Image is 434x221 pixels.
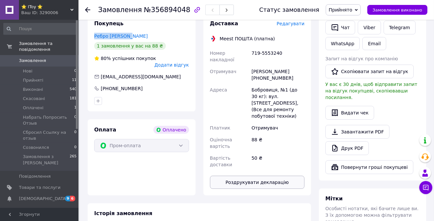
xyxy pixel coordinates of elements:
[23,114,74,126] span: Набрать Попросить Отзыв
[70,96,77,102] span: 181
[94,210,152,216] span: Історія замовлення
[70,87,77,92] span: 540
[250,47,306,66] div: 719-5553240
[250,134,306,152] div: 88 ₴
[210,137,232,149] span: Оціночна вартість
[325,125,390,139] a: Завантажити PDF
[250,84,306,122] div: Бобровиця, №1 (до 30 кг): вул. [STREET_ADDRESS], (Все для ремонту побутової техніки)
[23,130,74,141] span: Сбросил Ссылку на отзыв
[384,21,416,34] a: Telegram
[325,56,398,61] span: Запит на відгук про компанію
[250,66,306,84] div: [PERSON_NAME] [PHONE_NUMBER]
[367,5,427,15] button: Замовлення виконано
[210,20,238,27] span: Доставка
[19,58,46,64] span: Замовлення
[154,62,189,68] span: Додати відгук
[325,106,374,120] button: Видати чек
[210,50,234,62] span: Номер накладної
[419,181,432,194] button: Чат з покупцем
[210,176,305,189] button: Роздрукувати декларацію
[19,41,78,52] span: Замовлення та повідомлення
[23,96,45,102] span: Скасовані
[74,130,77,141] span: 0
[100,85,143,92] div: [PHONE_NUMBER]
[259,7,320,13] div: Статус замовлення
[23,68,32,74] span: Нові
[70,196,75,201] span: 6
[98,6,142,14] span: Замовлення
[210,87,227,92] span: Адреса
[325,65,414,78] button: Скопіювати запит на відгук
[19,173,51,179] span: Повідомлення
[94,55,156,62] div: успішних покупок
[210,69,236,74] span: Отримувач
[19,207,61,219] span: Показники роботи компанії
[74,145,77,151] span: 0
[325,82,417,100] span: У вас є 30 днів, щоб відправити запит на відгук покупцеві, скопіювавши посилання.
[362,37,386,50] button: Email
[70,154,77,166] span: 265
[325,195,343,202] span: Мітки
[3,23,77,35] input: Пошук
[19,196,67,202] span: [DEMOGRAPHIC_DATA]
[250,152,306,171] div: 50 ₴
[325,141,369,155] a: Друк PDF
[23,154,70,166] span: Замовлення з [PERSON_NAME]
[218,35,277,42] div: Meest ПОШТА (платна)
[277,21,304,26] span: Редагувати
[23,77,43,83] span: Прийняті
[94,20,124,27] span: Покупець
[94,42,166,50] div: 1 замовлення у вас на 88 ₴
[19,185,61,191] span: Товари та послуги
[210,155,232,167] span: Вартість доставки
[101,56,111,61] span: 80%
[23,105,43,111] span: Оплачені
[74,68,77,74] span: 0
[358,21,381,34] a: Viber
[21,10,78,16] div: Ваш ID: 3290006
[65,196,70,201] span: 9
[23,145,49,151] span: Созвонился
[74,105,77,111] span: 1
[153,126,189,134] div: Оплачено
[21,4,70,10] span: ⭐ IToy ⭐
[144,6,190,14] span: №356894048
[373,8,422,12] span: Замовлення виконано
[85,7,90,13] div: Повернутися назад
[325,21,355,34] button: Чат
[101,74,181,79] span: [EMAIL_ADDRESS][DOMAIN_NAME]
[210,125,231,131] span: Платник
[329,7,352,12] span: Прийнято
[325,160,413,174] button: Повернути гроші покупцеві
[74,114,77,126] span: 0
[94,33,148,39] a: Ребро [PERSON_NAME]
[72,77,77,83] span: 11
[94,127,116,133] span: Оплата
[250,122,306,134] div: Отримувач
[23,87,43,92] span: Виконані
[325,37,360,50] a: WhatsApp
